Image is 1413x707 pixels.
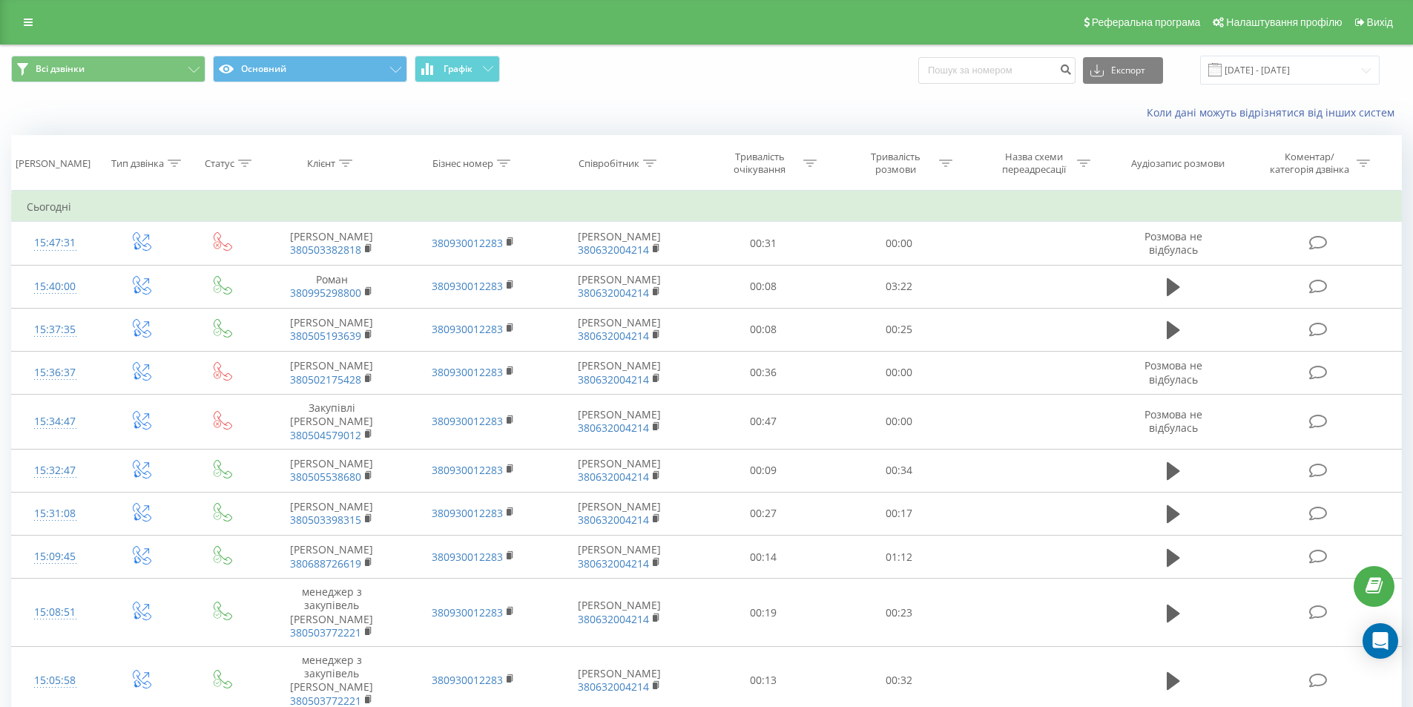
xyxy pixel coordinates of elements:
[432,414,503,428] a: 380930012283
[432,236,503,250] a: 380930012283
[290,625,361,639] a: 380503772221
[1226,16,1342,28] span: Налаштування профілю
[27,598,84,627] div: 15:08:51
[290,470,361,484] a: 380505538680
[1363,623,1398,659] div: Open Intercom Messenger
[831,222,967,265] td: 00:00
[432,463,503,477] a: 380930012283
[544,579,696,647] td: [PERSON_NAME]
[432,506,503,520] a: 380930012283
[544,222,696,265] td: [PERSON_NAME]
[696,351,831,394] td: 00:36
[290,329,361,343] a: 380505193639
[432,673,503,687] a: 380930012283
[578,243,649,257] a: 380632004214
[27,272,84,301] div: 15:40:00
[831,351,967,394] td: 00:00
[27,407,84,436] div: 15:34:47
[12,192,1402,222] td: Сьогодні
[696,449,831,492] td: 00:09
[27,315,84,344] div: 15:37:35
[831,492,967,535] td: 00:17
[696,222,831,265] td: 00:31
[578,372,649,387] a: 380632004214
[831,449,967,492] td: 00:34
[11,56,205,82] button: Всі дзвінки
[544,308,696,351] td: [PERSON_NAME]
[432,279,503,293] a: 380930012283
[1144,229,1202,257] span: Розмова не відбулась
[696,536,831,579] td: 00:14
[27,666,84,695] div: 15:05:58
[261,265,402,308] td: Роман
[544,395,696,450] td: [PERSON_NAME]
[994,151,1073,176] div: Назва схеми переадресації
[261,536,402,579] td: [PERSON_NAME]
[290,428,361,442] a: 380504579012
[261,492,402,535] td: [PERSON_NAME]
[432,157,493,170] div: Бізнес номер
[415,56,500,82] button: Графік
[578,286,649,300] a: 380632004214
[1367,16,1393,28] span: Вихід
[111,157,164,170] div: Тип дзвінка
[1083,57,1163,84] button: Експорт
[290,286,361,300] a: 380995298800
[36,63,85,75] span: Всі дзвінки
[290,513,361,527] a: 380503398315
[290,372,361,387] a: 380502175428
[578,329,649,343] a: 380632004214
[261,308,402,351] td: [PERSON_NAME]
[1147,105,1402,119] a: Коли дані можуть відрізнятися вiд інших систем
[696,395,831,450] td: 00:47
[1266,151,1353,176] div: Коментар/категорія дзвінка
[27,228,84,257] div: 15:47:31
[579,157,639,170] div: Співробітник
[544,265,696,308] td: [PERSON_NAME]
[27,499,84,528] div: 15:31:08
[578,612,649,626] a: 380632004214
[27,542,84,571] div: 15:09:45
[27,358,84,387] div: 15:36:37
[261,395,402,450] td: Закупівлі [PERSON_NAME]
[290,243,361,257] a: 380503382818
[290,556,361,570] a: 380688726619
[918,57,1076,84] input: Пошук за номером
[544,449,696,492] td: [PERSON_NAME]
[544,536,696,579] td: [PERSON_NAME]
[432,550,503,564] a: 380930012283
[578,421,649,435] a: 380632004214
[432,322,503,336] a: 380930012283
[1131,157,1225,170] div: Аудіозапис розмови
[213,56,407,82] button: Основний
[578,680,649,694] a: 380632004214
[831,308,967,351] td: 00:25
[261,579,402,647] td: менеджер з закупівель [PERSON_NAME]
[27,456,84,485] div: 15:32:47
[432,365,503,379] a: 380930012283
[261,449,402,492] td: [PERSON_NAME]
[444,64,472,74] span: Графік
[544,492,696,535] td: [PERSON_NAME]
[578,513,649,527] a: 380632004214
[696,492,831,535] td: 00:27
[831,395,967,450] td: 00:00
[544,351,696,394] td: [PERSON_NAME]
[578,556,649,570] a: 380632004214
[831,265,967,308] td: 03:22
[831,579,967,647] td: 00:23
[856,151,935,176] div: Тривалість розмови
[205,157,234,170] div: Статус
[696,579,831,647] td: 00:19
[432,605,503,619] a: 380930012283
[696,265,831,308] td: 00:08
[1144,358,1202,386] span: Розмова не відбулась
[261,222,402,265] td: [PERSON_NAME]
[696,308,831,351] td: 00:08
[16,157,90,170] div: [PERSON_NAME]
[307,157,335,170] div: Клієнт
[831,536,967,579] td: 01:12
[261,351,402,394] td: [PERSON_NAME]
[1092,16,1201,28] span: Реферальна програма
[578,470,649,484] a: 380632004214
